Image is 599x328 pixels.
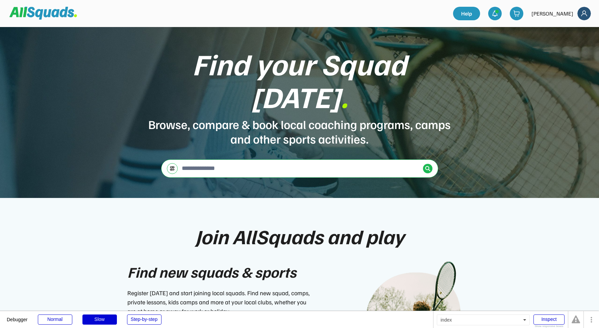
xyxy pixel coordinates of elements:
img: shopping-cart-01%20%281%29.svg [513,10,520,17]
div: Register [DATE] and start joining local squads. Find new squad, comps, private lessons, kids camp... [127,288,313,316]
div: Slow [82,314,117,325]
div: Inspect [533,314,565,325]
font: . [341,78,348,115]
div: Find your Squad [DATE] [148,47,452,113]
div: Show responsive boxes [533,325,565,328]
img: Squad%20Logo.svg [9,7,77,20]
img: Frame%2018.svg [577,7,591,20]
a: Help [453,7,480,20]
div: Find new squads & sports [127,261,296,283]
img: bell-03%20%281%29.svg [492,10,498,17]
div: Debugger [7,311,28,322]
div: [PERSON_NAME] [531,9,573,18]
img: Icon%20%2838%29.svg [425,166,430,171]
div: Step-by-step [127,314,161,325]
div: Browse, compare & book local coaching programs, camps and other sports activities. [148,117,452,146]
div: index [437,314,530,325]
div: Normal [38,314,72,325]
div: Join AllSquads and play [195,225,404,247]
img: settings-03.svg [170,166,175,171]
